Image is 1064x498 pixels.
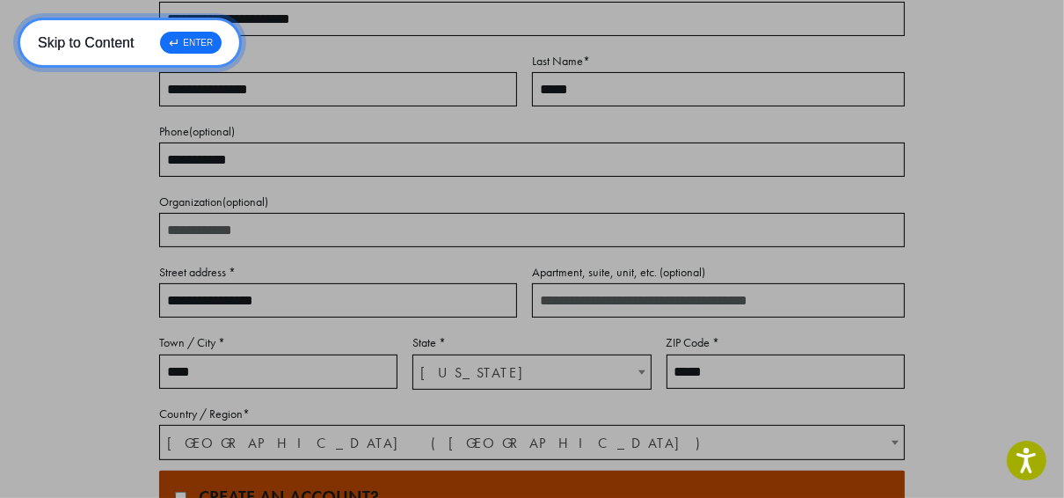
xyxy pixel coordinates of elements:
label: ZIP Code [667,332,905,354]
label: Last Name [532,50,905,72]
span: (optional) [189,123,235,139]
span: Washington [413,355,650,390]
label: First Name [159,50,517,72]
span: Country / Region [159,425,905,460]
span: (optional) [222,194,268,209]
span: United States (US) [160,426,904,460]
label: Apartment, suite, unit, etc. [532,261,905,283]
span: State [412,355,651,390]
label: State [412,332,651,354]
span: (optional) [660,264,705,280]
label: Street address [159,261,517,283]
label: Town / City [159,332,397,354]
label: Organization [159,191,905,213]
